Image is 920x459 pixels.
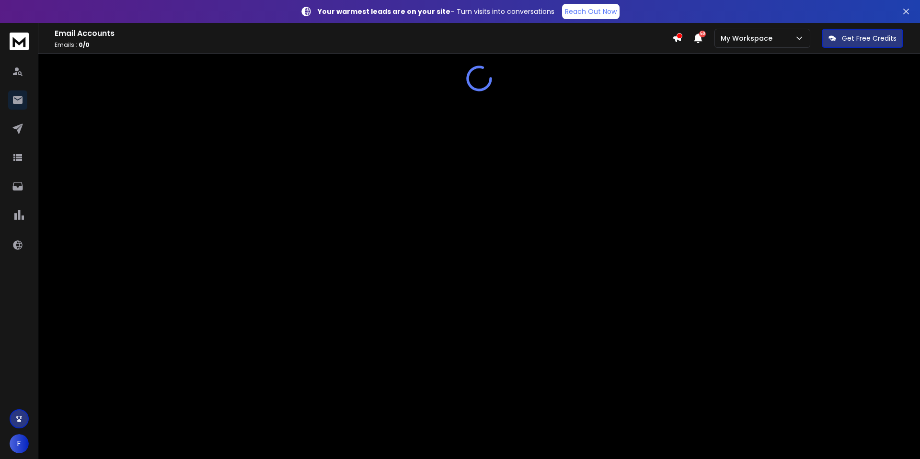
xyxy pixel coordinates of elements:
p: Emails : [55,41,672,49]
button: F [10,434,29,453]
strong: Your warmest leads are on your site [318,7,450,16]
span: 0 / 0 [79,41,90,49]
a: Reach Out Now [562,4,620,19]
p: Get Free Credits [842,34,897,43]
p: Reach Out Now [565,7,617,16]
span: 50 [699,31,706,37]
h1: Email Accounts [55,28,672,39]
img: logo [10,33,29,50]
button: Get Free Credits [822,29,903,48]
p: – Turn visits into conversations [318,7,554,16]
p: My Workspace [721,34,776,43]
